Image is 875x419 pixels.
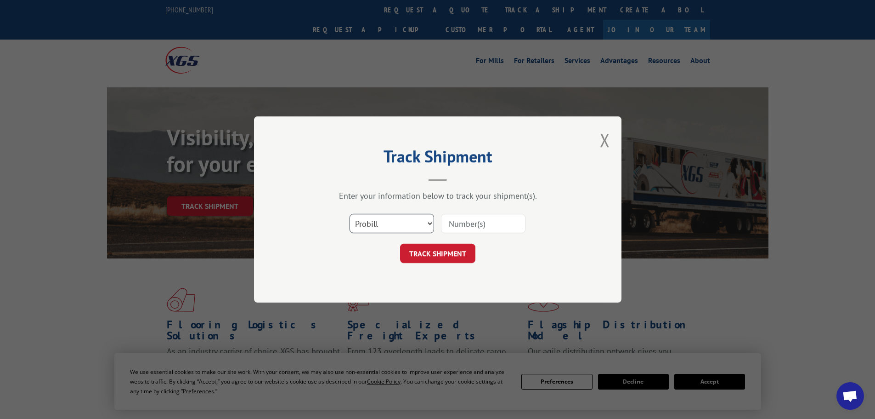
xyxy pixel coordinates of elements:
[836,382,864,410] div: Open chat
[441,214,525,233] input: Number(s)
[300,150,576,167] h2: Track Shipment
[400,244,475,263] button: TRACK SHIPMENT
[300,190,576,201] div: Enter your information below to track your shipment(s).
[600,128,610,152] button: Close modal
